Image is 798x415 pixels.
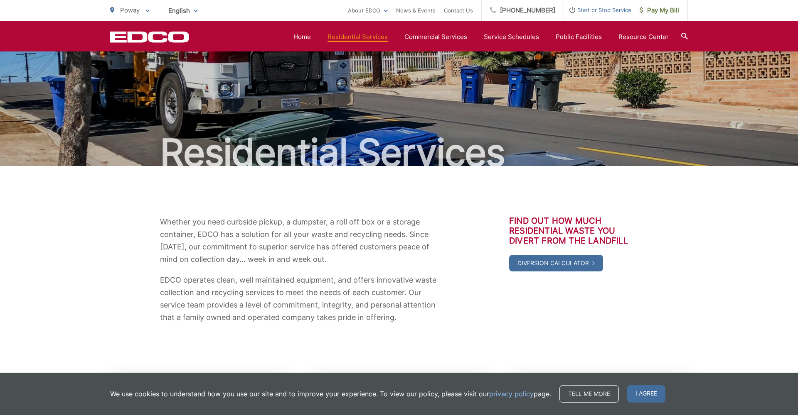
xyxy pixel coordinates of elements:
a: Tell me more [559,385,619,403]
a: About EDCO [348,5,388,15]
a: Commercial Services [404,32,467,42]
a: Contact Us [444,5,473,15]
p: We use cookies to understand how you use our site and to improve your experience. To view our pol... [110,389,551,399]
a: Home [293,32,311,42]
p: EDCO operates clean, well maintained equipment, and offers innovative waste collection and recycl... [160,274,438,324]
span: Poway [120,6,140,14]
a: Diversion Calculator [509,255,603,271]
p: Whether you need curbside pickup, a dumpster, a roll off box or a storage container, EDCO has a s... [160,216,438,266]
a: News & Events [396,5,436,15]
a: EDCD logo. Return to the homepage. [110,31,189,43]
span: I agree [627,385,665,403]
a: privacy policy [489,389,534,399]
a: Resource Center [618,32,669,42]
span: English [162,3,204,18]
span: Pay My Bill [640,5,679,15]
a: Service Schedules [484,32,539,42]
h1: Residential Services [110,132,688,173]
a: Residential Services [328,32,388,42]
a: Public Facilities [556,32,602,42]
h3: Find out how much residential waste you divert from the landfill [509,216,638,246]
